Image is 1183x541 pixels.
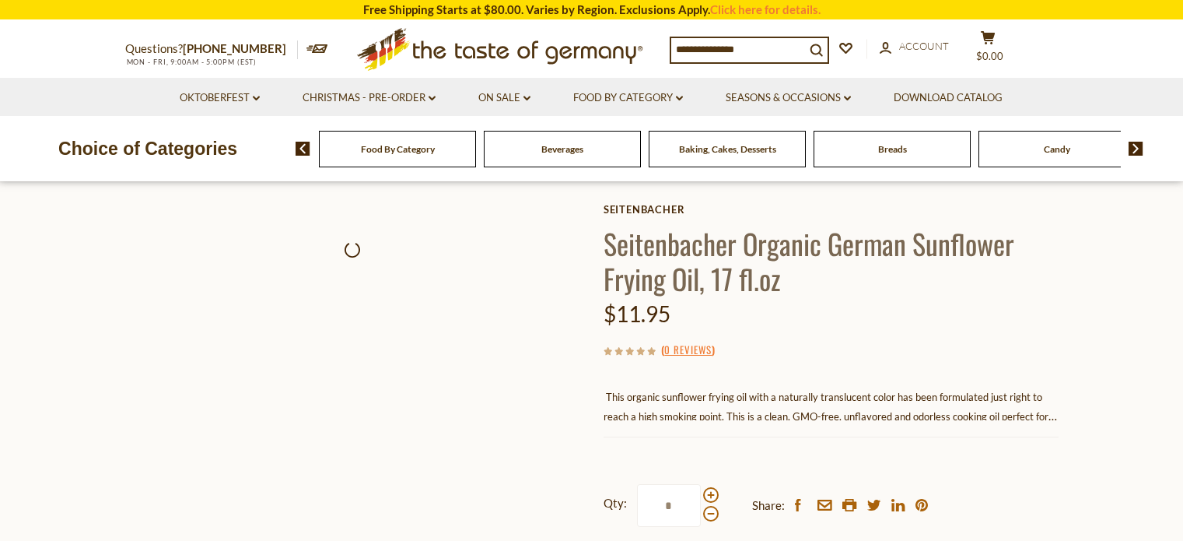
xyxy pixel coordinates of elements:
[710,2,821,16] a: Click here for details.
[1129,142,1143,156] img: next arrow
[679,143,776,155] a: Baking, Cakes, Desserts
[880,38,949,55] a: Account
[726,90,851,107] a: Seasons & Occasions
[894,90,1003,107] a: Download Catalog
[976,50,1003,62] span: $0.00
[752,496,785,515] span: Share:
[180,90,260,107] a: Oktoberfest
[661,342,715,357] span: ( )
[637,484,701,527] input: Qty:
[604,391,1057,442] span: This organic sunflower frying oil with a naturally translucent color has been formulated just rig...
[478,90,530,107] a: On Sale
[541,143,583,155] a: Beverages
[296,142,310,156] img: previous arrow
[125,58,257,66] span: MON - FRI, 9:00AM - 5:00PM (EST)
[878,143,907,155] a: Breads
[899,40,949,52] span: Account
[573,90,683,107] a: Food By Category
[664,342,712,359] a: 0 Reviews
[604,494,627,513] strong: Qty:
[1044,143,1070,155] a: Candy
[604,203,1059,216] a: Seitenbacher
[125,39,298,59] p: Questions?
[183,41,286,55] a: [PHONE_NUMBER]
[361,143,435,155] a: Food By Category
[965,30,1012,69] button: $0.00
[604,300,670,327] span: $11.95
[604,226,1059,296] h1: Seitenbacher Organic German Sunflower Frying Oil, 17 fl.oz
[303,90,436,107] a: Christmas - PRE-ORDER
